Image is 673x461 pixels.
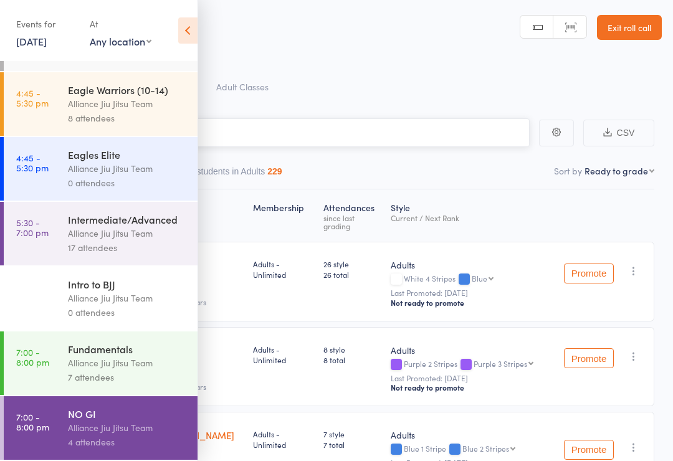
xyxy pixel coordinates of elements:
div: Eagles Elite [68,148,187,161]
div: since last grading [323,214,380,230]
time: 4:45 - 5:30 pm [16,153,49,173]
span: 26 total [323,269,380,280]
div: Intermediate/Advanced [68,212,187,226]
div: Ready to grade [585,164,648,177]
div: Alliance Jiu Jitsu Team [68,226,187,240]
div: Intro to BJJ [68,277,187,291]
div: Purple 2 Stripes [391,359,554,370]
div: Blue 1 Stripe [391,444,554,455]
div: NO GI [68,407,187,421]
a: 4:45 -5:30 pmEagle Warriors (10-14)Alliance Jiu Jitsu Team8 attendees [4,72,198,136]
button: Promote [564,348,614,368]
time: 7:00 - 8:00 pm [16,347,49,367]
span: 26 style [323,259,380,269]
a: 7:00 -8:00 pmFundamentalsAlliance Jiu Jitsu Team7 attendees [4,331,198,395]
div: Current / Next Rank [391,214,554,222]
small: Last Promoted: [DATE] [391,288,554,297]
div: Any location [90,34,151,48]
button: Promote [564,440,614,460]
div: 7 attendees [68,370,187,384]
time: 5:30 - 6:15 pm [16,282,47,302]
time: 5:30 - 7:00 pm [16,217,49,237]
span: 7 total [323,439,380,450]
div: Purple 3 Stripes [474,359,527,368]
a: 4:45 -5:30 pmEagles EliteAlliance Jiu Jitsu Team0 attendees [4,137,198,201]
div: 0 attendees [68,176,187,190]
a: [DATE] [16,34,47,48]
span: 8 total [323,354,380,365]
div: Alliance Jiu Jitsu Team [68,97,187,111]
span: Adult Classes [216,80,269,93]
div: Adults - Unlimited [253,344,313,365]
button: Promote [564,264,614,283]
a: Exit roll call [597,15,662,40]
div: Fundamentals [68,342,187,356]
a: 7:00 -8:00 pmNO GIAlliance Jiu Jitsu Team4 attendees [4,396,198,460]
div: 4 attendees [68,435,187,449]
div: Eagle Warriors (10-14) [68,83,187,97]
div: At [90,14,151,34]
div: Blue [472,274,487,282]
div: Alliance Jiu Jitsu Team [68,291,187,305]
div: Alliance Jiu Jitsu Team [68,356,187,370]
div: Alliance Jiu Jitsu Team [68,421,187,435]
div: Events for [16,14,77,34]
div: 0 attendees [68,305,187,320]
div: Membership [248,195,318,236]
div: Adults - Unlimited [253,259,313,280]
time: 4:45 - 5:30 pm [16,88,49,108]
div: 8 attendees [68,111,187,125]
div: Adults [391,429,554,441]
input: Search by name [19,118,530,147]
div: Atten­dances [318,195,385,236]
div: 229 [267,166,282,176]
div: Alliance Jiu Jitsu Team [68,161,187,176]
span: 8 style [323,344,380,354]
div: White 4 Stripes [391,274,554,285]
div: Style [386,195,559,236]
button: Other students in Adults229 [173,160,282,189]
a: 5:30 -6:15 pmIntro to BJJAlliance Jiu Jitsu Team0 attendees [4,267,198,330]
div: 17 attendees [68,240,187,255]
time: 7:00 - 8:00 pm [16,412,49,432]
span: 7 style [323,429,380,439]
div: Adults - Unlimited [253,429,313,450]
div: Not ready to promote [391,383,554,392]
button: CSV [583,120,654,146]
small: Last Promoted: [DATE] [391,374,554,383]
div: Adults [391,344,554,356]
a: 5:30 -7:00 pmIntermediate/AdvancedAlliance Jiu Jitsu Team17 attendees [4,202,198,265]
label: Sort by [554,164,582,177]
div: Blue 2 Stripes [462,444,509,452]
div: Not ready to promote [391,298,554,308]
div: Adults [391,259,554,271]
